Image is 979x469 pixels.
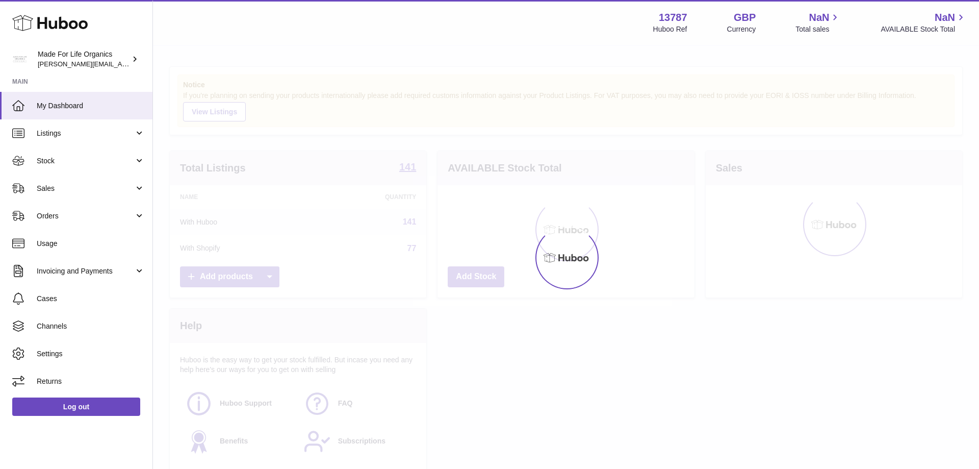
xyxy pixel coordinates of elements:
span: [PERSON_NAME][EMAIL_ADDRESS][PERSON_NAME][DOMAIN_NAME] [38,60,259,68]
a: Log out [12,398,140,416]
div: Made For Life Organics [38,50,130,69]
span: Channels [37,322,145,331]
span: NaN [935,11,955,24]
span: Orders [37,211,134,221]
div: Huboo Ref [653,24,687,34]
span: Returns [37,377,145,386]
span: My Dashboard [37,101,145,111]
strong: GBP [734,11,756,24]
img: geoff.winwood@madeforlifeorganics.com [12,52,28,67]
span: Cases [37,294,145,304]
span: Invoicing and Payments [37,266,134,276]
div: Currency [727,24,756,34]
span: Total sales [795,24,841,34]
a: NaN Total sales [795,11,841,34]
span: Usage [37,239,145,249]
span: Listings [37,129,134,138]
span: NaN [809,11,829,24]
span: AVAILABLE Stock Total [881,24,967,34]
span: Settings [37,349,145,359]
span: Stock [37,156,134,166]
strong: 13787 [659,11,687,24]
span: Sales [37,184,134,193]
a: NaN AVAILABLE Stock Total [881,11,967,34]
